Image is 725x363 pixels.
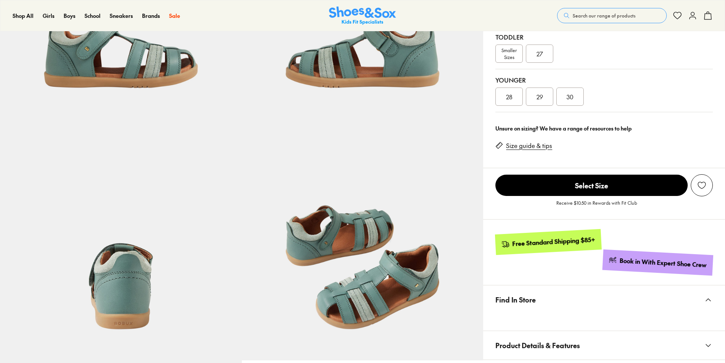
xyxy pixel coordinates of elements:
span: Brands [142,12,160,19]
a: Shop All [13,12,34,20]
span: Boys [64,12,75,19]
span: Smaller Sizes [496,47,522,61]
span: 29 [537,92,543,101]
span: Sneakers [110,12,133,19]
img: SNS_Logo_Responsive.svg [329,6,396,25]
button: Add to Wishlist [691,174,713,196]
span: 27 [537,49,543,58]
a: Brands [142,12,160,20]
span: 28 [506,92,513,101]
a: Sale [169,12,180,20]
a: Boys [64,12,75,20]
span: 30 [567,92,573,101]
div: Free Standard Shipping $85+ [512,236,596,248]
span: Sale [169,12,180,19]
img: 7-552027_1 [242,119,484,361]
a: Shoes & Sox [329,6,396,25]
span: Select Size [495,175,688,196]
button: Search our range of products [557,8,667,23]
a: Free Standard Shipping $85+ [495,229,602,255]
span: Find In Store [495,288,536,311]
a: Girls [43,12,54,20]
span: Product Details & Features [495,334,580,357]
span: Shop All [13,12,34,19]
a: School [85,12,101,20]
div: Younger [495,75,713,84]
span: Girls [43,12,54,19]
button: Product Details & Features [483,331,725,360]
button: Find In Store [483,285,725,314]
span: Search our range of products [573,12,636,19]
div: Toddler [495,32,713,41]
button: Select Size [495,174,688,196]
a: Book in With Expert Shoe Crew [602,250,713,276]
iframe: Find in Store [495,314,713,322]
a: Sneakers [110,12,133,20]
p: Receive $10.50 in Rewards with Fit Club [556,199,637,213]
div: Book in With Expert Shoe Crew [620,256,707,269]
a: Size guide & tips [506,142,552,150]
span: School [85,12,101,19]
div: Unsure on sizing? We have a range of resources to help [495,124,713,132]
